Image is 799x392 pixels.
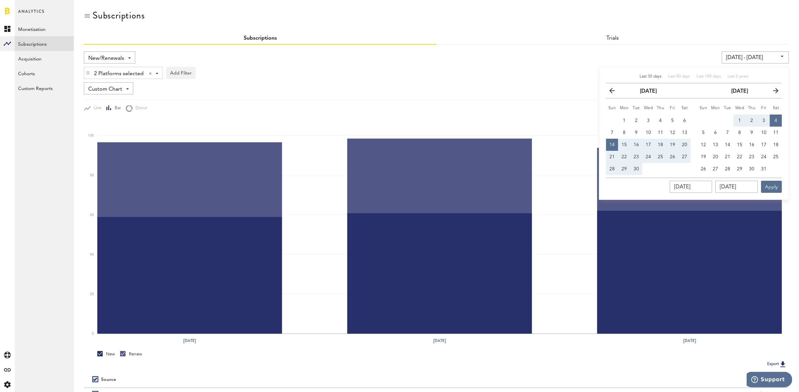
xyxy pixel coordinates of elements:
span: 1 [738,118,741,123]
button: 6 [709,127,721,139]
button: Apply [761,181,782,193]
a: Custom Reports [15,81,74,95]
span: 14 [725,142,730,147]
button: 2 [746,115,758,127]
button: 3 [642,115,654,127]
button: 16 [630,139,642,151]
span: 8 [738,130,741,135]
button: 19 [697,151,709,163]
button: 28 [606,163,618,175]
span: 15 [737,142,742,147]
button: 14 [606,139,618,151]
span: 27 [713,167,718,171]
button: 13 [679,127,691,139]
span: 29 [737,167,742,171]
strong: [DATE] [640,89,657,94]
button: 12 [666,127,679,139]
button: 8 [734,127,746,139]
button: 25 [654,151,666,163]
button: 4 [770,115,782,127]
span: 10 [646,130,651,135]
button: 28 [721,163,734,175]
small: Tuesday [633,106,640,110]
button: 5 [697,127,709,139]
small: Thursday [748,106,756,110]
span: 16 [749,142,754,147]
text: 4K [90,253,94,256]
text: [DATE] [683,338,696,344]
button: 2 [630,115,642,127]
text: 8K [90,174,94,177]
button: 30 [746,163,758,175]
button: 14 [721,139,734,151]
text: 2K [90,293,94,296]
small: Saturday [682,106,688,110]
button: 31 [758,163,770,175]
span: 6 [683,118,686,123]
text: 6K [90,213,94,217]
button: 19 [666,139,679,151]
button: 27 [679,151,691,163]
img: trash_awesome_blue.svg [86,71,90,75]
button: 22 [618,151,630,163]
span: 13 [682,130,687,135]
a: Subscriptions [15,36,74,51]
span: 21 [609,155,615,159]
span: 9 [635,130,638,135]
span: 7 [611,130,613,135]
button: 23 [630,151,642,163]
span: 21 [725,155,730,159]
small: Sunday [608,106,616,110]
span: 4 [659,118,662,123]
button: 11 [654,127,666,139]
input: __/__/____ [715,181,758,193]
iframe: Opens a widget where you can find more information [747,372,792,389]
span: 5 [702,130,705,135]
small: Friday [670,106,675,110]
span: 9 [750,130,753,135]
a: Subscriptions [244,36,277,41]
span: Last 30 days [640,75,661,79]
span: 23 [749,155,754,159]
div: New [97,351,115,357]
strong: [DATE] [731,89,748,94]
span: 12 [701,142,706,147]
a: Trials [606,36,619,41]
span: 16 [634,142,639,147]
small: Monday [620,106,629,110]
button: 18 [654,139,666,151]
span: 25 [658,155,663,159]
small: Friday [761,106,766,110]
small: Monday [711,106,720,110]
span: Donut [133,105,147,111]
span: 14 [609,142,615,147]
span: 19 [670,142,675,147]
text: [DATE] [433,338,446,344]
span: 13 [713,142,718,147]
span: 30 [634,167,639,171]
small: Tuesday [724,106,731,110]
span: Last 2 years [728,75,748,79]
button: 20 [709,151,721,163]
button: 1 [734,115,746,127]
span: 4 [775,118,777,123]
text: [DATE] [183,338,196,344]
button: 9 [630,127,642,139]
span: 1 [623,118,626,123]
span: 11 [773,130,779,135]
button: 12 [697,139,709,151]
span: 24 [761,155,766,159]
a: Cohorts [15,66,74,81]
button: 1 [618,115,630,127]
button: 29 [734,163,746,175]
div: Period total [445,377,781,383]
span: 2 [635,118,638,123]
text: 0 [92,332,94,336]
button: 21 [721,151,734,163]
button: Export [765,360,789,368]
button: 24 [758,151,770,163]
button: 30 [630,163,642,175]
button: 26 [697,163,709,175]
div: Clear [149,72,152,75]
